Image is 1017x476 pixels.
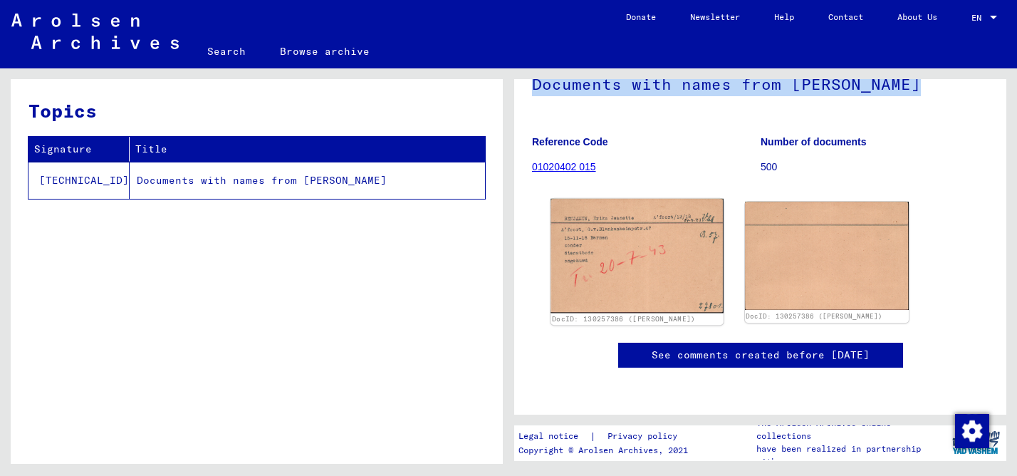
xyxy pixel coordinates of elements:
[263,34,387,68] a: Browse archive
[532,161,596,172] a: 01020402 015
[596,429,694,444] a: Privacy policy
[28,97,484,125] h3: Topics
[190,34,263,68] a: Search
[518,429,694,444] div: |
[552,315,696,324] a: DocID: 130257386 ([PERSON_NAME])
[971,13,987,23] span: EN
[28,137,130,162] th: Signature
[532,51,989,114] h1: Documents with names from [PERSON_NAME]
[761,160,989,175] p: 500
[756,443,945,468] p: have been realized in partnership with
[551,199,723,313] img: 001.jpg
[130,162,485,199] td: Documents with names from [PERSON_NAME]
[745,202,909,310] img: 002.jpg
[518,429,590,444] a: Legal notice
[756,417,945,443] p: The Arolsen Archives online collections
[652,348,870,363] a: See comments created before [DATE]
[949,425,1003,460] img: yv_logo.png
[746,312,882,320] a: DocID: 130257386 ([PERSON_NAME])
[532,136,608,148] b: Reference Code
[518,444,694,457] p: Copyright © Arolsen Archives, 2021
[130,137,485,162] th: Title
[761,136,867,148] b: Number of documents
[28,162,130,199] td: [TECHNICAL_ID]
[955,414,989,448] img: Change consent
[11,14,179,49] img: Arolsen_neg.svg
